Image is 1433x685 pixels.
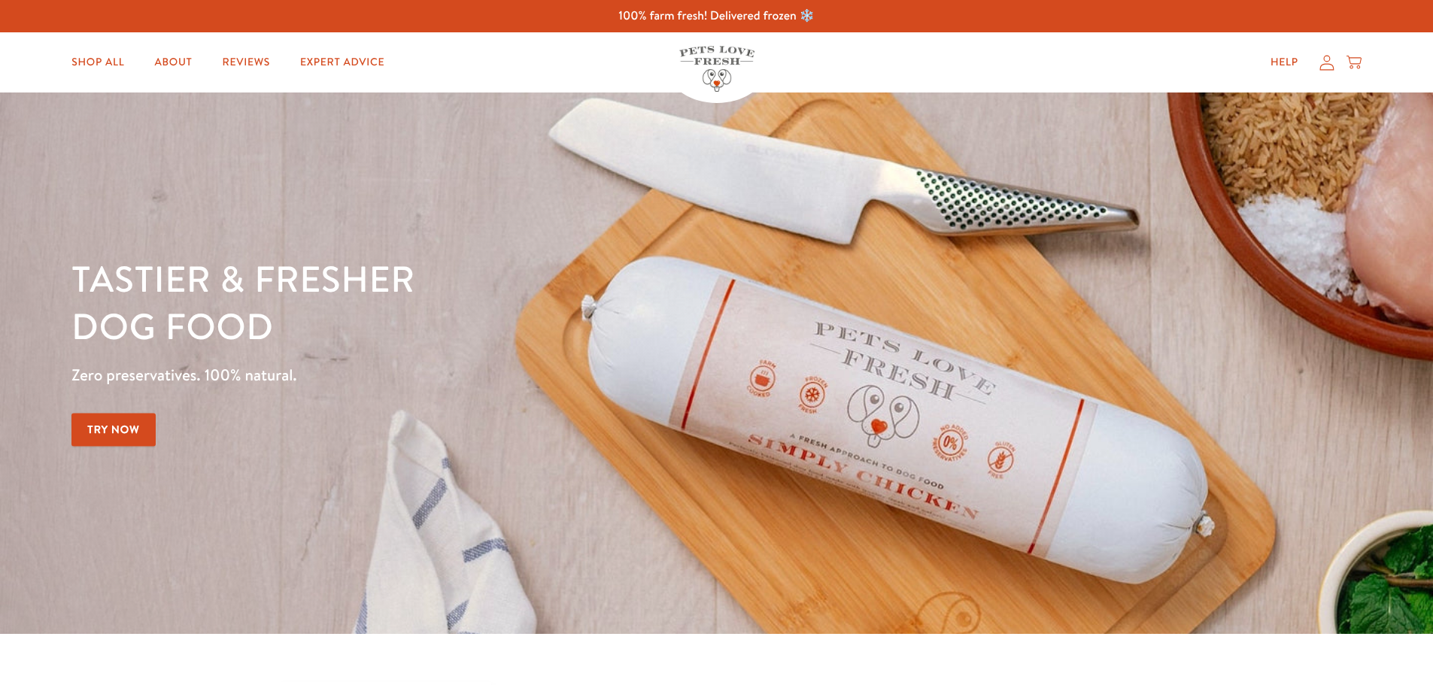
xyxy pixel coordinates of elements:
[142,47,204,77] a: About
[1258,47,1310,77] a: Help
[71,362,931,389] p: Zero preservatives. 100% natural.
[211,47,282,77] a: Reviews
[71,413,156,447] a: Try Now
[71,256,931,350] h1: Tastier & fresher dog food
[288,47,396,77] a: Expert Advice
[59,47,136,77] a: Shop All
[679,46,754,92] img: Pets Love Fresh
